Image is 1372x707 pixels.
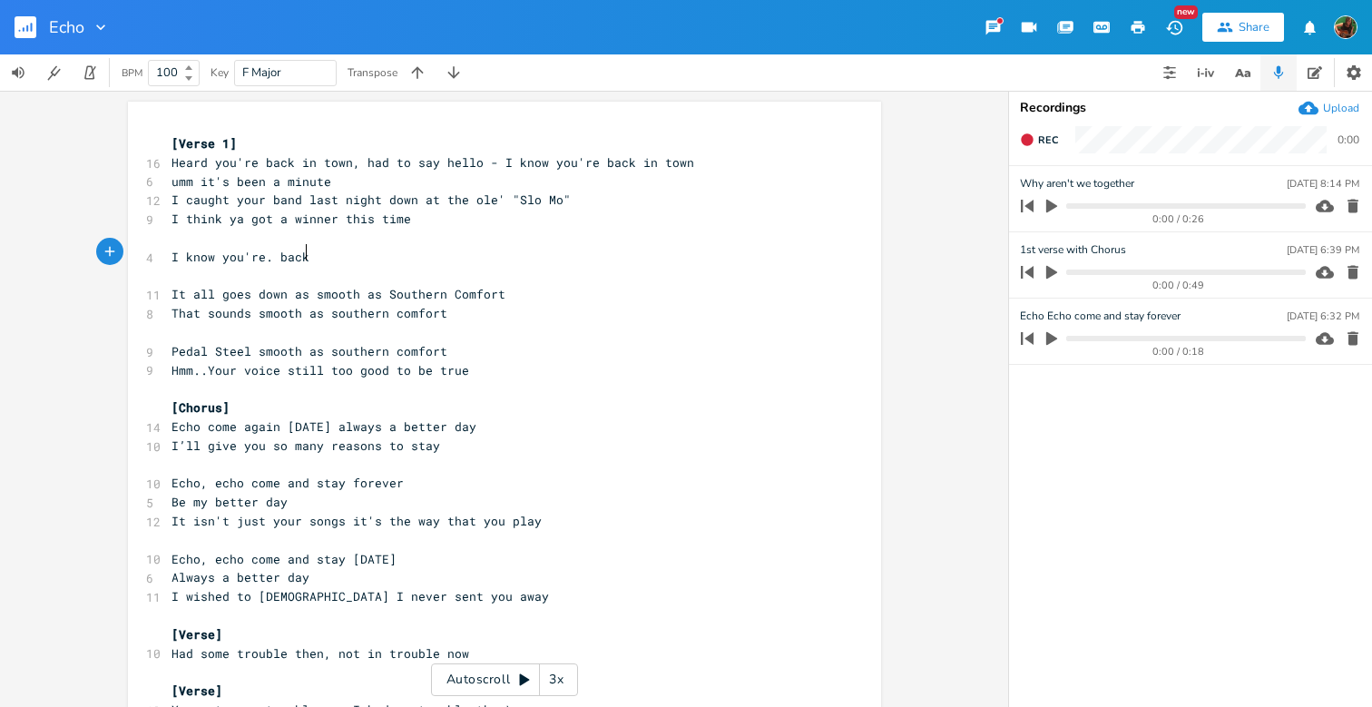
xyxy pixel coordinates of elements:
span: I’ll give you so many reasons to stay [171,437,440,454]
span: Heard you're back in town, had to say hello - I know you're back in town [171,154,694,171]
span: [Chorus] [171,399,230,416]
div: [DATE] 6:32 PM [1287,311,1359,321]
span: Pedal Steel smooth as southern comfort [171,343,447,359]
span: Echo, echo come and stay forever [171,475,404,491]
div: 0:00 / 0:26 [1052,214,1306,224]
div: Recordings [1020,102,1361,114]
span: F Major [242,64,281,81]
span: [Verse] [171,682,222,699]
div: 3x [540,663,573,696]
span: Be my better day [171,494,288,510]
div: 0:00 / 0:18 [1052,347,1306,357]
button: Upload [1298,98,1359,118]
div: 0:00 / 0:49 [1052,280,1306,290]
div: Upload [1323,101,1359,115]
div: Autoscroll [431,663,578,696]
span: umm it's been a minute [171,173,331,190]
span: I caught your band last night down at the ole' "Slo Mo" [171,191,571,208]
span: Rec [1038,133,1058,147]
span: 1st verse with Chorus [1020,241,1126,259]
span: It isn't just your songs it's the way that you play [171,513,542,529]
div: New [1174,5,1198,19]
span: Had some trouble then, not in trouble now [171,645,469,662]
span: Always a better day [171,569,309,585]
button: Rec [1013,125,1065,154]
span: [Verse] [171,626,222,643]
span: Echo [49,19,84,35]
img: Susan Rowe [1334,15,1357,39]
span: I wished to [DEMOGRAPHIC_DATA] I never sent you away [171,588,549,604]
span: [Verse 1] [171,135,237,152]
span: It all goes down as smooth as Southern Comfort [171,286,505,302]
span: Echo, echo come and stay [DATE] [171,551,397,567]
button: Share [1202,13,1284,42]
div: [DATE] 6:39 PM [1287,245,1359,255]
span: I think ya got a winner this time [171,211,411,227]
div: Share [1239,19,1269,35]
div: Key [211,67,229,78]
div: Transpose [348,67,397,78]
div: [DATE] 8:14 PM [1287,179,1359,189]
span: That sounds smooth as southern comfort [171,305,447,321]
button: New [1156,11,1192,44]
span: I know you're. back [171,249,309,265]
span: Echo come again [DATE] always a better day [171,418,476,435]
div: BPM [122,68,142,78]
span: Hmm..Your voice still too good to be true [171,362,469,378]
div: 0:00 [1338,134,1359,145]
span: Why aren't we together [1020,175,1134,192]
span: Echo Echo come and stay forever [1020,308,1181,325]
